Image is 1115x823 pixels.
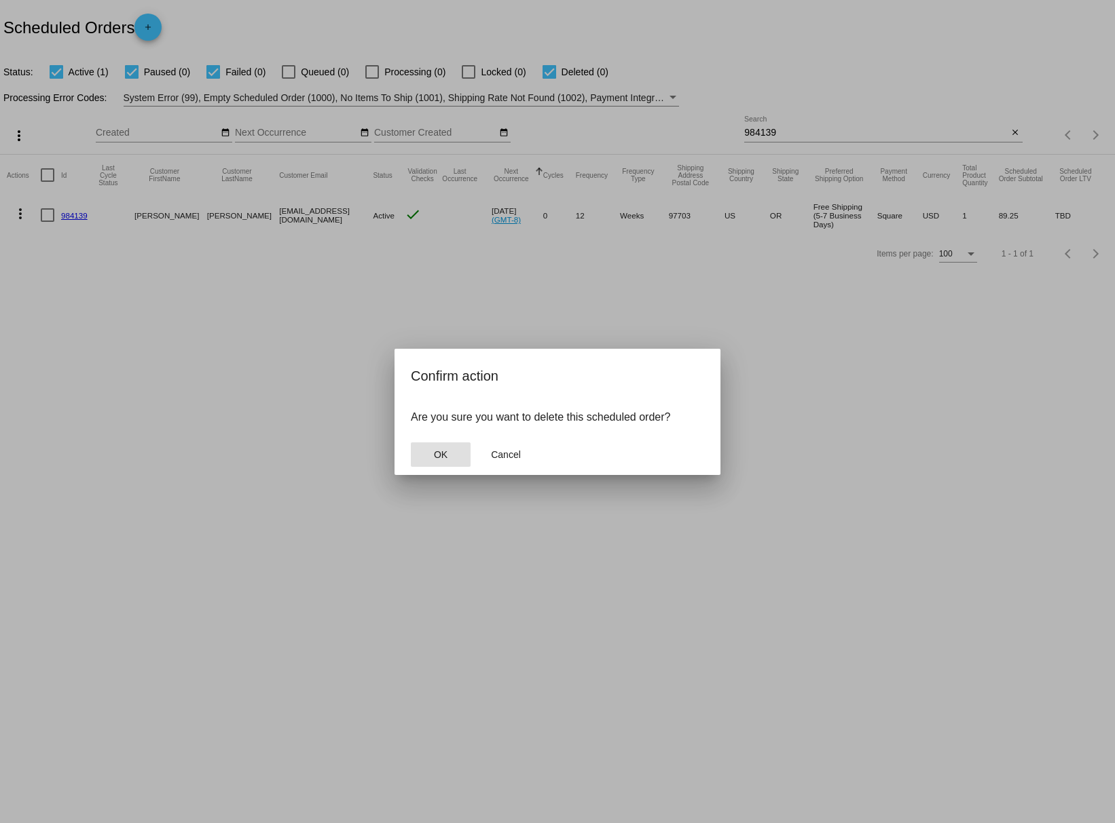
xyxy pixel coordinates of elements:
button: Close dialog [411,442,471,467]
h2: Confirm action [411,365,704,387]
button: Close dialog [476,442,536,467]
span: OK [434,449,447,460]
span: Cancel [491,449,521,460]
p: Are you sure you want to delete this scheduled order? [411,411,704,423]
